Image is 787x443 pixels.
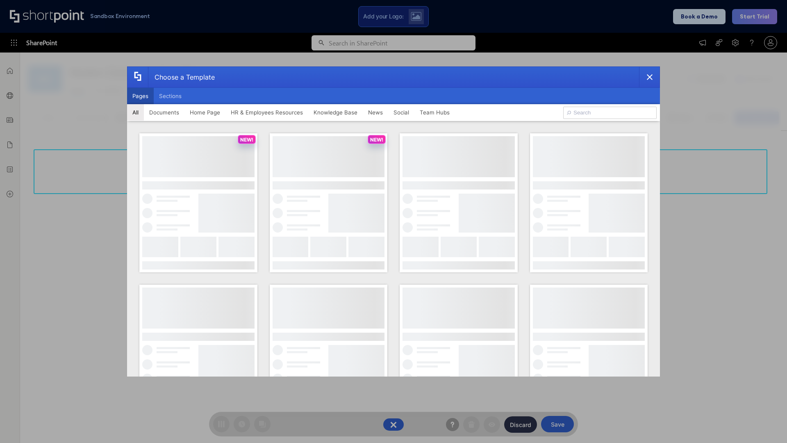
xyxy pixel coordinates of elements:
button: Home Page [184,104,225,121]
button: Knowledge Base [308,104,363,121]
p: NEW! [370,137,383,143]
button: All [127,104,144,121]
iframe: Chat Widget [746,404,787,443]
input: Search [563,107,657,119]
button: HR & Employees Resources [225,104,308,121]
div: template selector [127,66,660,377]
button: Social [388,104,414,121]
button: Documents [144,104,184,121]
button: News [363,104,388,121]
button: Sections [154,88,187,104]
button: Pages [127,88,154,104]
p: NEW! [240,137,253,143]
button: Team Hubs [414,104,455,121]
div: Choose a Template [148,67,215,87]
